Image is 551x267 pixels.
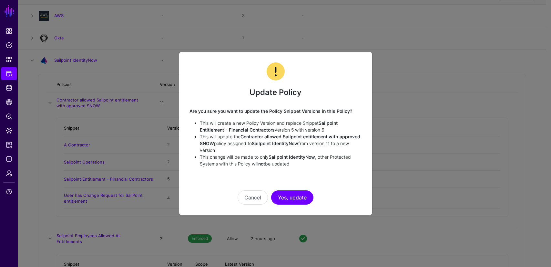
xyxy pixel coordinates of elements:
[189,87,362,98] h2: Update Policy
[200,133,362,154] li: This will update the policy assigned to from version 11 to a new version
[200,134,360,146] strong: Contractor allowed Sailpoint entitlement with approved SNOW
[189,108,352,114] strong: Are you sure you want to update the Policy Snippet Versions in this Policy?
[252,141,298,146] strong: Sailpoint IdentityNow
[200,120,362,133] li: This will create a new Policy Version and replace Snippet version 5 with version 6
[238,190,268,205] button: Cancel
[271,190,313,205] button: Yes, update
[258,161,265,166] strong: not
[269,154,315,160] strong: Sailpoint IdentityNow
[200,154,362,167] li: This change will be made to only , other Protected Systems with this Policy will be updated
[200,120,338,133] strong: Sailpoint Entitlement - Financial Contractors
